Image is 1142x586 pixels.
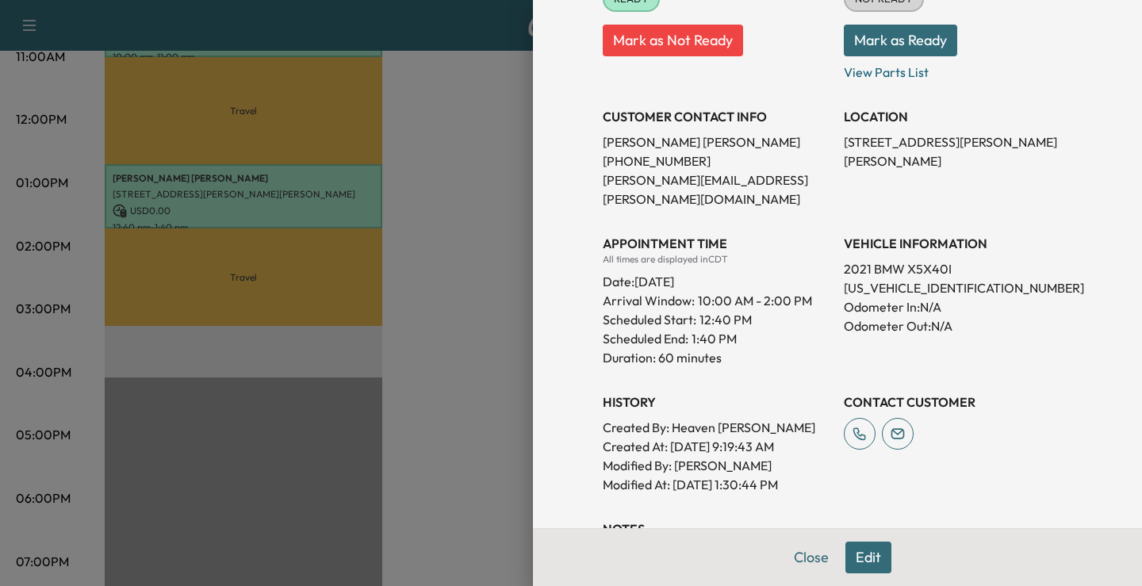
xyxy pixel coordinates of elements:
[844,56,1072,82] p: View Parts List
[603,25,743,56] button: Mark as Not Ready
[603,393,831,412] h3: History
[603,329,688,348] p: Scheduled End:
[784,542,839,573] button: Close
[692,329,737,348] p: 1:40 PM
[844,234,1072,253] h3: VEHICLE INFORMATION
[603,170,831,209] p: [PERSON_NAME][EMAIL_ADDRESS][PERSON_NAME][DOMAIN_NAME]
[603,234,831,253] h3: APPOINTMENT TIME
[603,348,831,367] p: Duration: 60 minutes
[844,297,1072,316] p: Odometer In: N/A
[603,151,831,170] p: [PHONE_NUMBER]
[844,259,1072,278] p: 2021 BMW X5X40I
[844,132,1072,170] p: [STREET_ADDRESS][PERSON_NAME][PERSON_NAME]
[844,107,1072,126] h3: LOCATION
[844,393,1072,412] h3: CONTACT CUSTOMER
[699,310,752,329] p: 12:40 PM
[603,475,831,494] p: Modified At : [DATE] 1:30:44 PM
[603,519,1072,538] h3: NOTES
[844,278,1072,297] p: [US_VEHICLE_IDENTIFICATION_NUMBER]
[603,291,831,310] p: Arrival Window:
[844,316,1072,335] p: Odometer Out: N/A
[603,418,831,437] p: Created By : Heaven [PERSON_NAME]
[603,253,831,266] div: All times are displayed in CDT
[603,310,696,329] p: Scheduled Start:
[603,437,831,456] p: Created At : [DATE] 9:19:43 AM
[845,542,891,573] button: Edit
[603,132,831,151] p: [PERSON_NAME] [PERSON_NAME]
[603,107,831,126] h3: CUSTOMER CONTACT INFO
[603,266,831,291] div: Date: [DATE]
[844,25,957,56] button: Mark as Ready
[698,291,812,310] span: 10:00 AM - 2:00 PM
[603,456,831,475] p: Modified By : [PERSON_NAME]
